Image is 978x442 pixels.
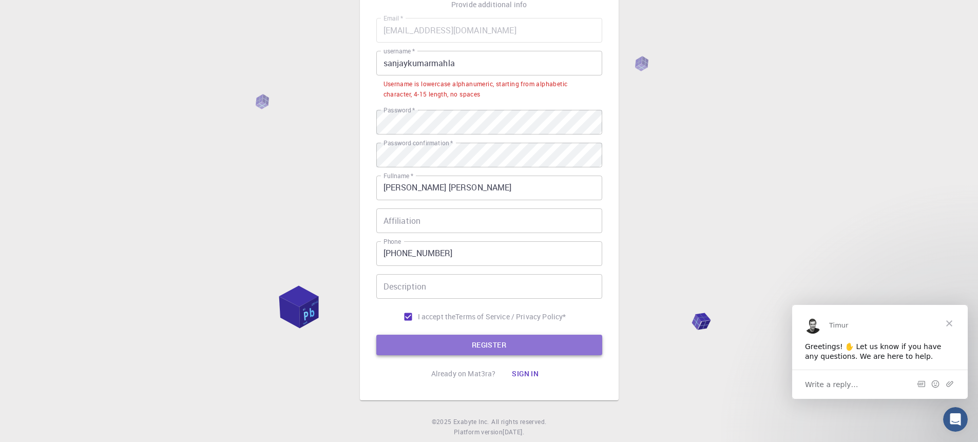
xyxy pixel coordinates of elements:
label: username [383,47,415,55]
iframe: Intercom live chat [943,407,968,432]
label: Phone [383,237,401,246]
span: Exabyte Inc. [453,417,489,426]
a: [DATE]. [503,427,524,437]
a: Terms of Service / Privacy Policy* [455,312,566,322]
button: Sign in [504,363,547,384]
span: I accept the [418,312,456,322]
span: All rights reserved. [491,417,546,427]
button: REGISTER [376,335,602,355]
label: Password [383,106,415,114]
label: Email [383,14,403,23]
span: Platform version [454,427,503,437]
span: © 2025 [432,417,453,427]
span: [DATE] . [503,428,524,436]
p: Already on Mat3ra? [431,369,496,379]
label: Fullname [383,171,413,180]
p: Terms of Service / Privacy Policy * [455,312,566,322]
iframe: Intercom live chat message [792,305,968,399]
div: Username is lowercase alphanumeric, starting from alphabetic character, 4-15 length, no spaces [383,79,595,100]
a: Exabyte Inc. [453,417,489,427]
label: Password confirmation [383,139,453,147]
